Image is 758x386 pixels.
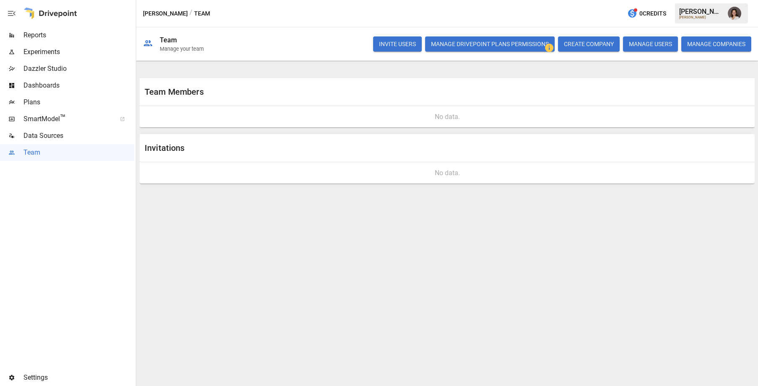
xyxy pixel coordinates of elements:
[723,2,746,25] button: Franziska Ibscher
[624,6,670,21] button: 0Credits
[160,46,204,52] div: Manage your team
[728,7,741,20] img: Franziska Ibscher
[143,8,188,19] button: [PERSON_NAME]
[23,114,111,124] span: SmartModel
[146,113,748,121] div: No data.
[23,80,134,91] span: Dashboards
[679,16,723,19] div: [PERSON_NAME]
[145,143,447,153] div: Invitations
[23,47,134,57] span: Experiments
[23,131,134,141] span: Data Sources
[623,36,678,52] button: MANAGE USERS
[60,113,66,123] span: ™
[23,30,134,40] span: Reports
[373,36,422,52] button: INVITE USERS
[681,36,751,52] button: MANAGE COMPANIES
[639,8,666,19] span: 0 Credits
[146,169,748,177] div: No data.
[145,87,447,97] div: Team Members
[23,97,134,107] span: Plans
[679,8,723,16] div: [PERSON_NAME]
[558,36,620,52] button: CREATE COMPANY
[425,36,555,52] button: Manage Drivepoint Plans Permissions
[160,36,177,44] div: Team
[23,148,134,158] span: Team
[23,64,134,74] span: Dazzler Studio
[189,8,192,19] div: /
[23,373,134,383] span: Settings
